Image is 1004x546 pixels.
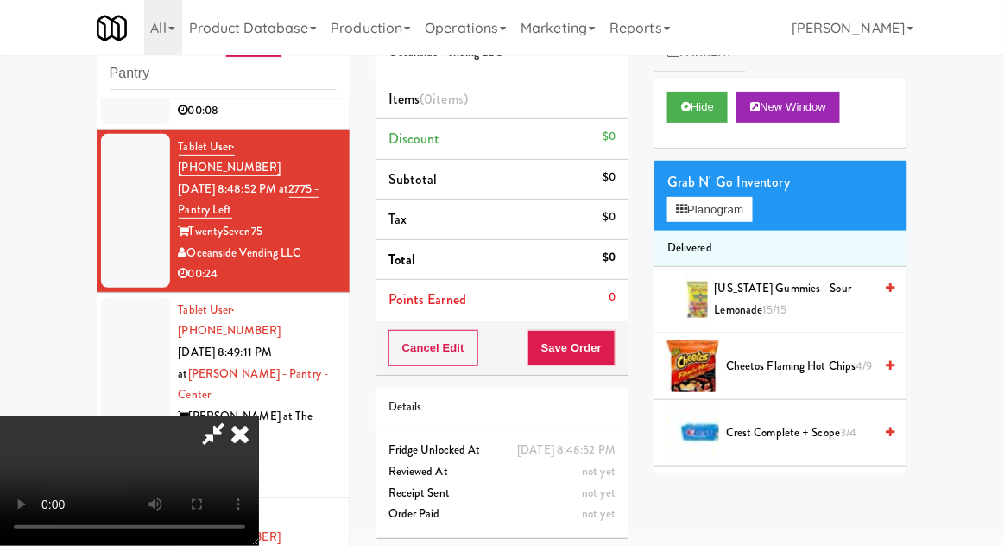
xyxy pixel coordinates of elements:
[388,483,616,505] div: Receipt Sent
[517,440,616,461] div: [DATE] 8:48:52 PM
[179,221,337,243] div: TwentySeven75
[97,293,350,498] li: Tablet User· [PHONE_NUMBER][DATE] 8:49:11 PM at[PERSON_NAME] - Pantry - Center[PERSON_NAME] at Th...
[726,356,873,378] span: Cheetos Flaming Hot Chips
[609,287,616,308] div: 0
[388,129,440,149] span: Discount
[582,505,616,522] span: not yet
[388,47,616,60] h5: Oceanside Vending LLC
[840,424,856,441] span: 3/4
[388,89,468,109] span: Items
[667,92,728,123] button: Hide
[708,278,895,321] div: [US_STATE] Gummies - Sour Lemonade15/15
[179,243,337,264] div: Oceanside Vending LLC
[719,422,894,444] div: Crest Complete + Scope3/4
[97,130,350,293] li: Tablet User· [PHONE_NUMBER][DATE] 8:48:52 PM at2775 - Pantry LeftTwentySeven75Oceanside Vending L...
[719,356,894,378] div: Cheetos Flaming Hot Chips4/9
[763,302,788,318] span: 15/15
[179,302,281,340] a: Tablet User· [PHONE_NUMBER]
[388,330,478,366] button: Cancel Edit
[726,422,873,444] span: Crest Complete + Scope
[388,169,438,189] span: Subtotal
[388,440,616,461] div: Fridge Unlocked At
[736,92,840,123] button: New Window
[654,231,907,267] li: Delivered
[388,250,416,270] span: Total
[388,397,616,418] div: Details
[179,181,289,197] span: [DATE] 8:48:52 PM at
[179,406,337,448] div: [PERSON_NAME] at The District
[856,358,873,374] span: 4/9
[603,167,616,188] div: $0
[582,463,616,479] span: not yet
[97,13,127,43] img: Micromart
[603,206,616,228] div: $0
[667,197,752,223] button: Planogram
[667,169,894,195] div: Grab N' Go Inventory
[582,485,616,501] span: not yet
[715,278,874,321] span: [US_STATE] Gummies - Sour Lemonade
[527,330,616,366] button: Save Order
[388,289,466,309] span: Points Earned
[603,126,616,148] div: $0
[179,344,273,382] span: [DATE] 8:49:11 PM at
[179,100,337,122] div: 00:08
[420,89,468,109] span: (0 )
[179,138,281,177] a: Tablet User· [PHONE_NUMBER]
[433,89,464,109] ng-pluralize: items
[110,58,337,90] input: Search vision orders
[179,365,329,403] a: [PERSON_NAME] - Pantry - Center
[388,209,407,229] span: Tax
[388,504,616,525] div: Order Paid
[388,461,616,483] div: Reviewed At
[179,263,337,285] div: 00:24
[603,247,616,269] div: $0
